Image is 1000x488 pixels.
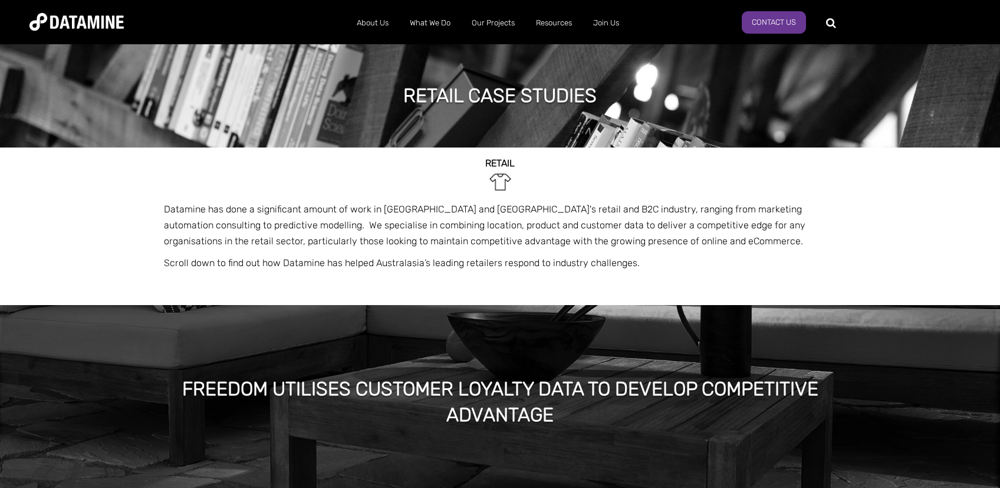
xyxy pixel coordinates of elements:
[399,8,461,38] a: What We Do
[164,204,805,247] span: Datamine has done a significant amount of work in [GEOGRAPHIC_DATA] and [GEOGRAPHIC_DATA]'s retai...
[525,8,583,38] a: Resources
[742,11,806,34] a: Contact Us
[487,169,514,195] img: Retail-1
[164,158,836,169] h2: RETAIL
[164,255,836,271] p: Scroll down to find out how Datamine has helped Australasia’s leading retailers respond to indust...
[346,8,399,38] a: About Us
[583,8,630,38] a: Join Us
[140,376,860,428] h1: Freedom Utilises Customer Loyalty Data to Develop Competitive Advantage
[29,13,124,31] img: Datamine
[461,8,525,38] a: Our Projects
[403,83,597,109] h1: retail case studies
